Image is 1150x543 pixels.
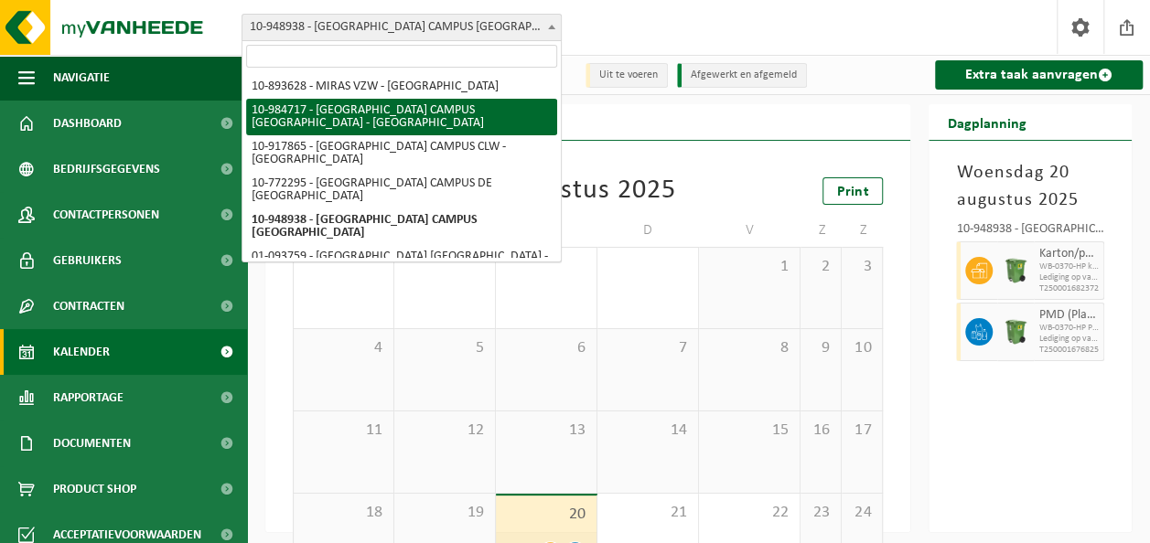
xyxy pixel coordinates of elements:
span: Lediging op vaste frequentie [1038,272,1099,283]
div: Augustus 2025 [500,177,676,205]
span: WB-0370-HP karton/papier, los (bedrijven) [1038,261,1099,272]
span: 15 [708,421,790,441]
span: 10 [851,338,873,358]
span: 1 [708,257,790,277]
span: 18 [303,503,384,523]
td: Z [842,214,883,247]
span: 23 [810,503,832,523]
a: Print [822,177,883,205]
span: WB-0370-HP PMD (Plastiek, Metaal, Drankkartons) (bedrijven) [1038,323,1099,334]
span: 2 [810,257,832,277]
span: PMD (Plastiek, Metaal, Drankkartons) (bedrijven) [1038,308,1099,323]
span: 20 [505,505,587,525]
span: 7 [607,338,689,358]
span: Rapportage [53,375,124,421]
span: 5 [403,338,486,358]
li: 10-772295 - [GEOGRAPHIC_DATA] CAMPUS DE [GEOGRAPHIC_DATA] [246,172,557,208]
li: 10-948938 - [GEOGRAPHIC_DATA] CAMPUS [GEOGRAPHIC_DATA] [246,208,557,245]
span: Documenten [53,421,131,466]
span: 17 [851,421,873,441]
img: WB-0370-HPE-GN-51 [1002,318,1029,346]
span: 24 [851,503,873,523]
span: 3 [851,257,873,277]
span: Dashboard [53,101,122,146]
span: Product Shop [53,466,136,512]
span: Contracten [53,283,124,329]
li: 01-093759 - [GEOGRAPHIC_DATA] [GEOGRAPHIC_DATA] - [GEOGRAPHIC_DATA] [246,245,557,282]
span: 8 [708,338,790,358]
span: T250001676825 [1038,345,1099,356]
span: Print [837,185,868,199]
li: Uit te voeren [586,63,668,88]
h2: Dagplanning [929,104,1044,140]
span: 6 [505,338,587,358]
span: 14 [607,421,689,441]
img: WB-0370-HPE-GN-51 [1002,257,1029,284]
span: 16 [810,421,832,441]
span: 10-948938 - MIRAS CAMPUS KONINGIN ASTRIDLAAN - SINT-MICHIELS [242,15,561,40]
span: Bedrijfsgegevens [53,146,160,192]
span: Gebruikers [53,238,122,283]
span: 13 [505,421,587,441]
span: Lediging op vaste frequentie [1038,334,1099,345]
span: 21 [607,503,689,523]
td: Z [801,214,842,247]
h3: Woensdag 20 augustus 2025 [956,159,1104,214]
span: 9 [810,338,832,358]
a: Extra taak aanvragen [935,60,1143,90]
li: Afgewerkt en afgemeld [677,63,807,88]
span: Navigatie [53,55,110,101]
div: 10-948938 - [GEOGRAPHIC_DATA] CAMPUS [GEOGRAPHIC_DATA] [956,223,1104,241]
li: 10-984717 - [GEOGRAPHIC_DATA] CAMPUS [GEOGRAPHIC_DATA] - [GEOGRAPHIC_DATA] [246,99,557,135]
span: Contactpersonen [53,192,159,238]
span: T250001682372 [1038,283,1099,294]
span: 10-948938 - MIRAS CAMPUS KONINGIN ASTRIDLAAN - SINT-MICHIELS [242,14,562,41]
li: 10-917865 - [GEOGRAPHIC_DATA] CAMPUS CLW - [GEOGRAPHIC_DATA] [246,135,557,172]
span: 4 [303,338,384,358]
span: 11 [303,421,384,441]
td: V [699,214,801,247]
li: 10-893628 - MIRAS VZW - [GEOGRAPHIC_DATA] [246,75,557,99]
span: Karton/papier, los (bedrijven) [1038,247,1099,261]
td: D [597,214,699,247]
span: Kalender [53,329,110,375]
span: 19 [403,503,486,523]
span: 22 [708,503,790,523]
span: 12 [403,421,486,441]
